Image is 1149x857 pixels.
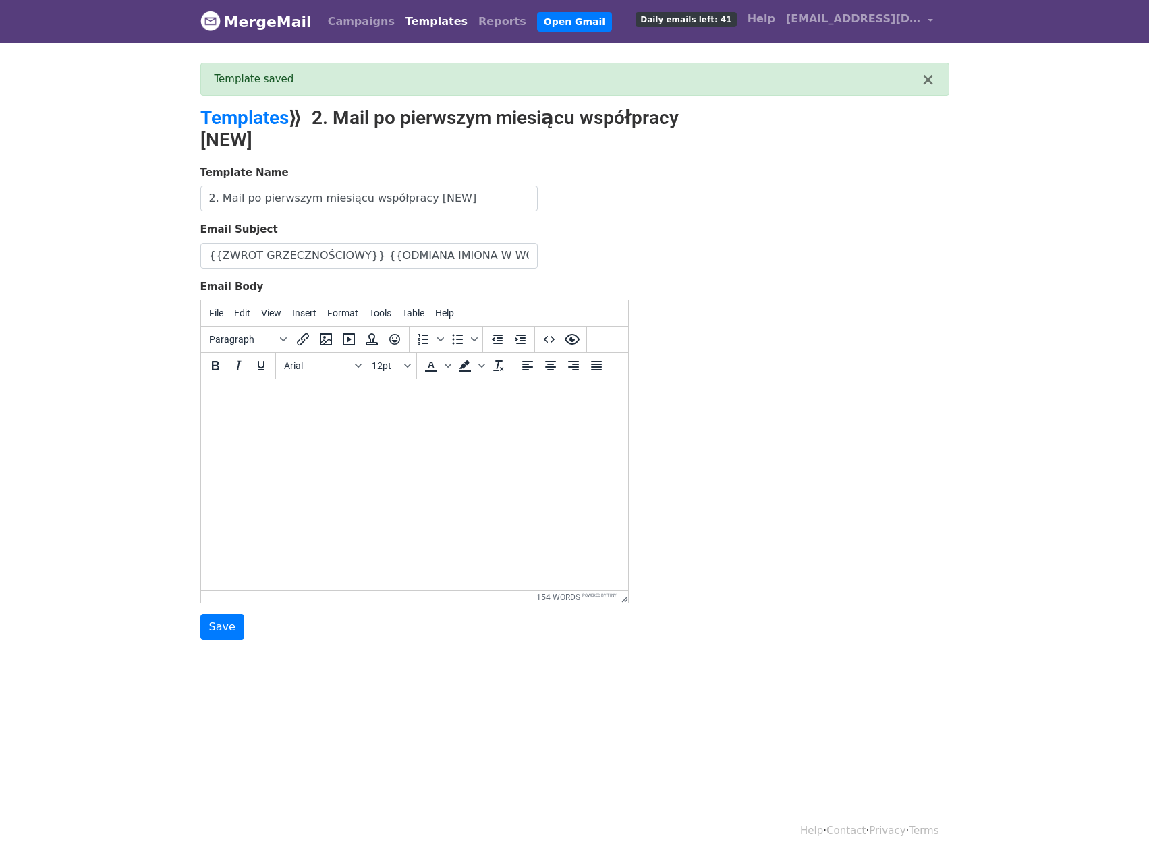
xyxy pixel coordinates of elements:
button: Align left [516,354,539,377]
a: Open Gmail [537,12,612,32]
div: Bullet list [446,328,480,351]
span: Format [327,308,358,319]
a: Terms [909,825,938,837]
div: Template saved [215,72,922,87]
label: Email Body [200,279,264,295]
a: Privacy [869,825,905,837]
button: Clear formatting [487,354,510,377]
span: Help [435,308,454,319]
button: Italic [227,354,250,377]
a: [EMAIL_ADDRESS][DOMAIN_NAME] [781,5,938,37]
label: Email Subject [200,222,278,238]
button: 154 words [536,592,580,602]
button: Align right [562,354,585,377]
a: Powered by Tiny [582,592,617,597]
a: Contact [826,825,866,837]
button: Insert template [360,328,383,351]
button: Emoticons [383,328,406,351]
div: Background color [453,354,487,377]
iframe: Rich Text Area. Press ALT-0 for help. [201,379,628,590]
span: Arial [284,360,350,371]
button: Blocks [204,328,291,351]
button: Fonts [279,354,366,377]
button: Insert/edit image [314,328,337,351]
a: MergeMail [200,7,312,36]
span: Tools [369,308,391,319]
button: × [921,72,934,88]
span: Paragraph [209,334,275,345]
button: Preview [561,328,584,351]
button: Source code [538,328,561,351]
button: Bold [204,354,227,377]
span: Insert [292,308,316,319]
div: Numbered list [412,328,446,351]
img: MergeMail logo [200,11,221,31]
span: File [209,308,223,319]
button: Increase indent [509,328,532,351]
div: Text color [420,354,453,377]
label: Template Name [200,165,289,181]
a: Reports [473,8,532,35]
a: Help [800,825,823,837]
button: Justify [585,354,608,377]
span: 12pt [372,360,401,371]
input: Save [200,614,244,640]
h2: ⟫ 2. Mail po pierwszym miesiącu współpracy [NEW] [200,107,693,152]
a: Help [742,5,781,32]
span: [EMAIL_ADDRESS][DOMAIN_NAME] [786,11,921,27]
button: Insert/edit media [337,328,360,351]
a: Templates [400,8,473,35]
span: View [261,308,281,319]
span: Edit [234,308,250,319]
a: Daily emails left: 41 [630,5,741,32]
button: Align center [539,354,562,377]
button: Font sizes [366,354,414,377]
span: Table [402,308,424,319]
span: Daily emails left: 41 [636,12,736,27]
button: Underline [250,354,273,377]
button: Insert/edit link [291,328,314,351]
a: Campaigns [323,8,400,35]
div: Resize [617,591,628,603]
button: Decrease indent [486,328,509,351]
a: Templates [200,107,289,129]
